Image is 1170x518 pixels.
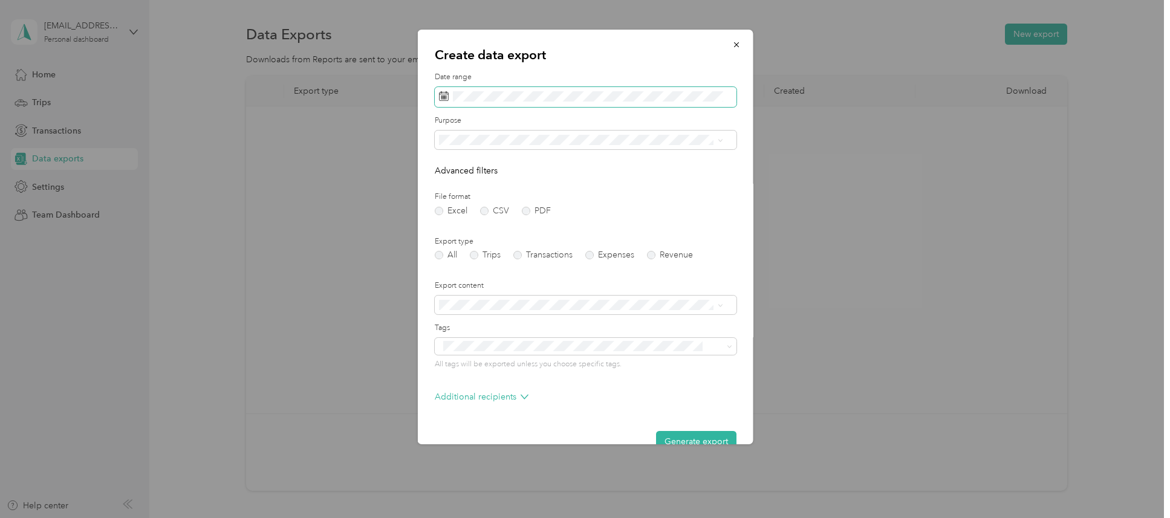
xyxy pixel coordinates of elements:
button: Generate export [655,431,736,452]
label: PDF [521,207,550,215]
label: Purpose [434,115,736,126]
label: Expenses [585,251,634,259]
label: Export type [434,236,736,247]
label: Revenue [646,251,692,259]
p: All tags will be exported unless you choose specific tags. [434,359,736,370]
label: Date range [434,72,736,83]
label: Tags [434,323,736,334]
p: Create data export [434,47,736,63]
label: Trips [469,251,500,259]
label: CSV [479,207,509,215]
label: File format [434,192,736,202]
label: Transactions [513,251,572,259]
p: Advanced filters [434,164,736,177]
p: Additional recipients [434,390,528,403]
iframe: Everlance-gr Chat Button Frame [1102,450,1170,518]
label: All [434,251,457,259]
label: Excel [434,207,467,215]
label: Export content [434,280,736,291]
